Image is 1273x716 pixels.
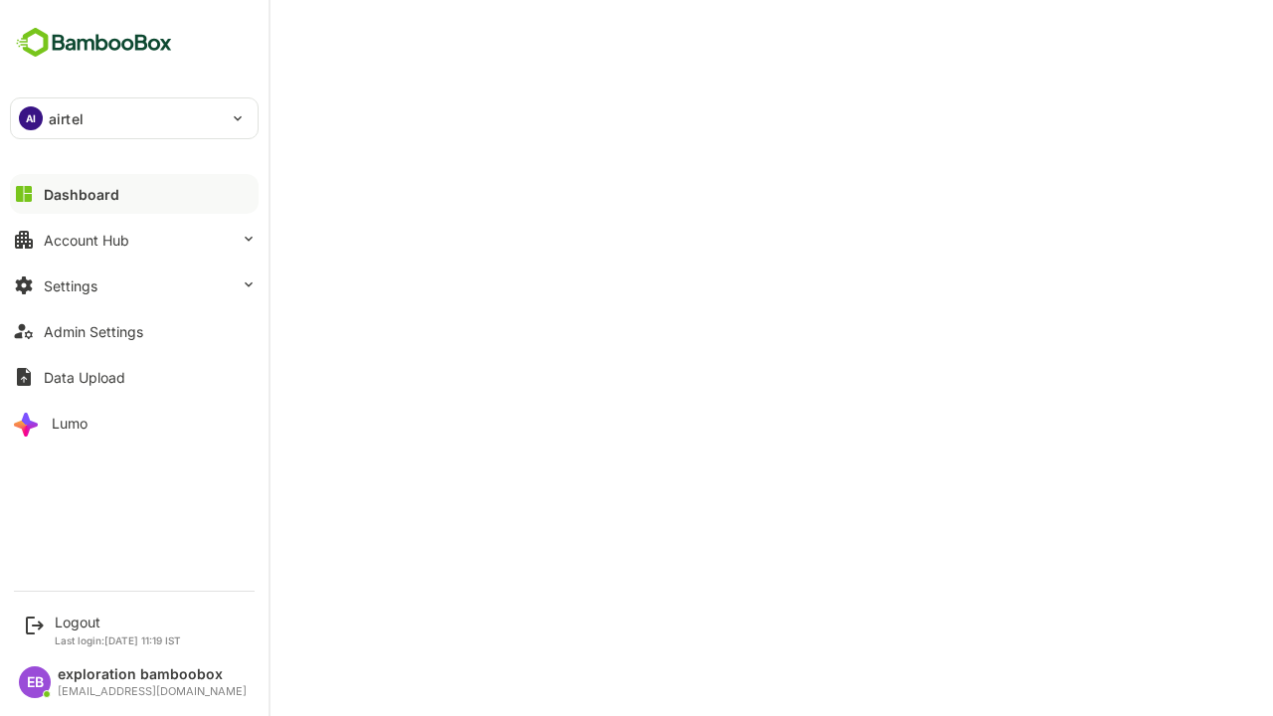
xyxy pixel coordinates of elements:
div: Settings [44,277,97,294]
p: Last login: [DATE] 11:19 IST [55,634,181,646]
div: EB [19,666,51,698]
button: Dashboard [10,174,259,214]
div: Logout [55,614,181,630]
div: Dashboard [44,186,119,203]
div: Lumo [52,415,88,432]
div: Data Upload [44,369,125,386]
div: AIairtel [11,98,258,138]
button: Account Hub [10,220,259,260]
div: exploration bamboobox [58,666,247,683]
button: Settings [10,266,259,305]
button: Lumo [10,403,259,443]
p: airtel [49,108,84,129]
div: Account Hub [44,232,129,249]
div: Admin Settings [44,323,143,340]
div: AI [19,106,43,130]
div: [EMAIL_ADDRESS][DOMAIN_NAME] [58,685,247,698]
img: BambooboxFullLogoMark.5f36c76dfaba33ec1ec1367b70bb1252.svg [10,24,178,62]
button: Admin Settings [10,311,259,351]
button: Data Upload [10,357,259,397]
